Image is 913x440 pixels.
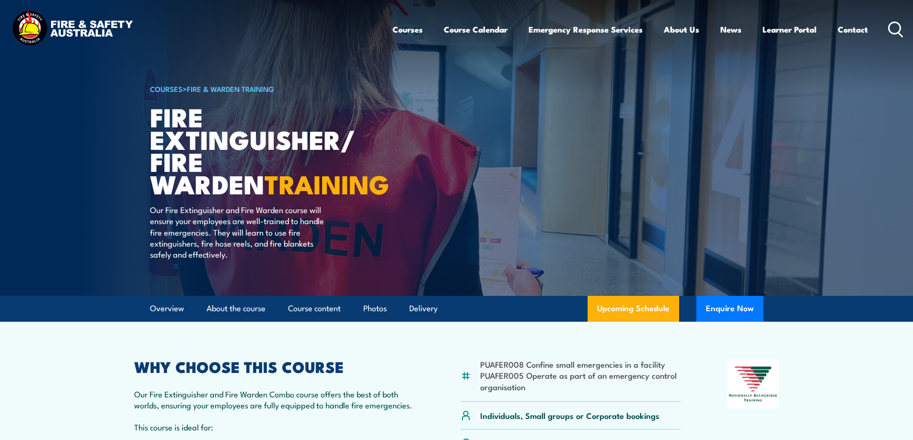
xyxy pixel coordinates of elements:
p: This course is ideal for: [134,421,414,432]
h2: WHY CHOOSE THIS COURSE [134,360,414,373]
a: Learner Portal [763,17,817,42]
p: Our Fire Extinguisher and Fire Warden course will ensure your employees are well-trained to handl... [150,204,325,260]
img: Nationally Recognised Training logo. [728,360,779,408]
li: PUAFER008 Confine small emergencies in a facility [480,359,681,370]
a: News [720,17,741,42]
h6: > [150,83,387,94]
li: PUAFER005 Operate as part of an emergency control organisation [480,370,681,392]
p: Our Fire Extinguisher and Fire Warden Combo course offers the best of both worlds, ensuring your ... [134,388,414,411]
a: About the course [207,296,266,321]
a: Upcoming Schedule [588,296,679,322]
a: Courses [393,17,423,42]
a: About Us [664,17,699,42]
p: Individuals, Small groups or Corporate bookings [480,410,659,421]
a: Fire & Warden Training [187,83,274,94]
button: Enquire Now [696,296,763,322]
a: Overview [150,296,184,321]
strong: TRAINING [265,163,389,203]
a: Course Calendar [444,17,508,42]
a: Course content [288,296,341,321]
h1: Fire Extinguisher/ Fire Warden [150,105,387,195]
a: COURSES [150,83,183,94]
a: Delivery [409,296,438,321]
a: Photos [363,296,387,321]
a: Emergency Response Services [529,17,643,42]
a: Contact [838,17,868,42]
